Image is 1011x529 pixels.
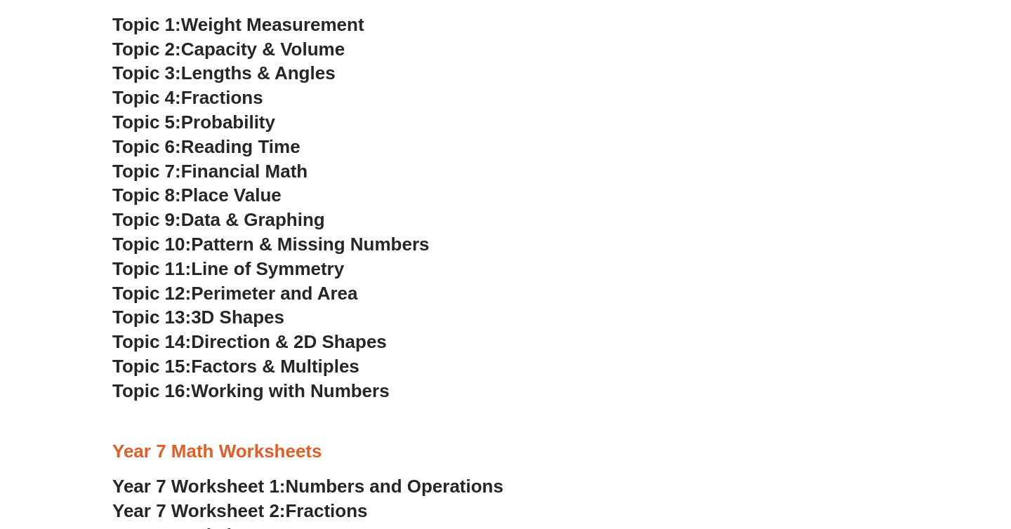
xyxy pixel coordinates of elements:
[112,500,286,521] span: Year 7 Worksheet 2:
[191,307,284,328] span: 3D Shapes
[112,283,191,304] span: Topic 12:
[112,185,282,206] a: Topic 8:Place Value
[112,307,284,328] a: Topic 13:3D Shapes
[112,356,359,377] a: Topic 15:Factors & Multiples
[112,39,345,60] a: Topic 2:Capacity & Volume
[181,161,308,182] span: Financial Math
[112,356,191,377] span: Topic 15:
[191,258,344,279] span: Line of Symmetry
[112,161,308,182] a: Topic 7:Financial Math
[181,39,345,60] span: Capacity & Volume
[181,136,300,157] span: Reading Time
[286,500,368,521] span: Fractions
[181,185,282,206] span: Place Value
[112,234,191,255] span: Topic 10:
[191,234,429,255] span: Pattern & Missing Numbers
[112,380,390,401] a: Topic 16:Working with Numbers
[181,14,364,35] span: Weight Measurement
[112,87,263,108] a: Topic 4:Fractions
[770,370,1011,529] iframe: Chat Widget
[181,112,275,133] span: Probability
[112,62,181,83] span: Topic 3:
[112,87,181,108] span: Topic 4:
[112,62,336,83] a: Topic 3:Lengths & Angles
[181,87,263,108] span: Fractions
[181,209,325,230] span: Data & Graphing
[112,258,344,279] a: Topic 11:Line of Symmetry
[181,62,336,83] span: Lengths & Angles
[112,234,429,255] a: Topic 10:Pattern & Missing Numbers
[112,440,899,464] h3: Year 7 Math Worksheets
[112,14,364,35] a: Topic 1:Weight Measurement
[112,209,181,230] span: Topic 9:
[191,356,359,377] span: Factors & Multiples
[112,476,503,497] a: Year 7 Worksheet 1:Numbers and Operations
[191,283,357,304] span: Perimeter and Area
[112,161,181,182] span: Topic 7:
[112,331,387,352] a: Topic 14:Direction & 2D Shapes
[112,136,181,157] span: Topic 6:
[112,112,181,133] span: Topic 5:
[191,380,389,401] span: Working with Numbers
[286,476,503,497] span: Numbers and Operations
[112,209,325,230] a: Topic 9:Data & Graphing
[112,112,275,133] a: Topic 5:Probability
[112,39,181,60] span: Topic 2:
[112,136,300,157] a: Topic 6:Reading Time
[112,283,357,304] a: Topic 12:Perimeter and Area
[112,500,367,521] a: Year 7 Worksheet 2:Fractions
[112,258,191,279] span: Topic 11:
[112,307,191,328] span: Topic 13:
[112,380,191,401] span: Topic 16:
[112,14,181,35] span: Topic 1:
[191,331,387,352] span: Direction & 2D Shapes
[112,476,286,497] span: Year 7 Worksheet 1:
[112,185,181,206] span: Topic 8:
[112,331,191,352] span: Topic 14:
